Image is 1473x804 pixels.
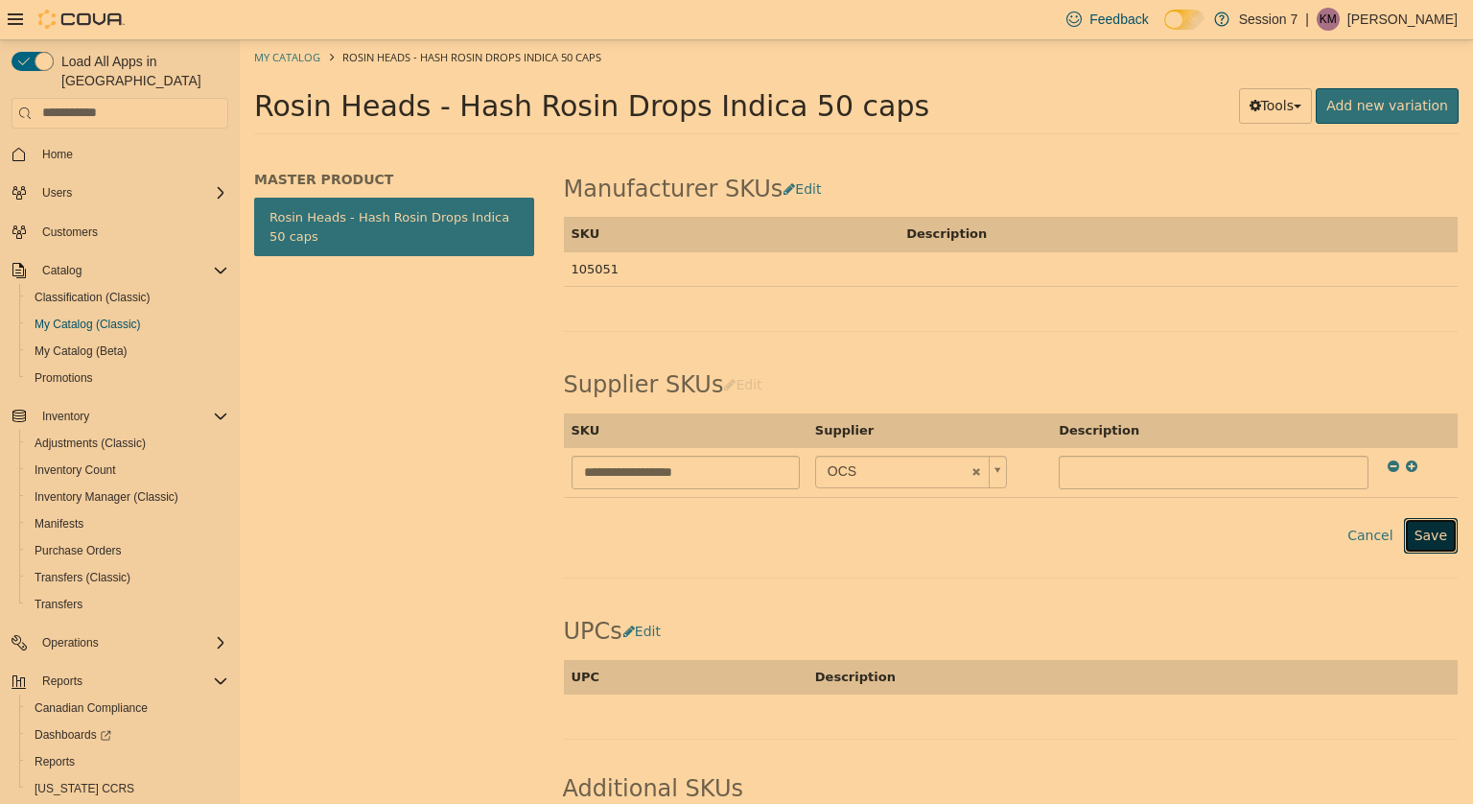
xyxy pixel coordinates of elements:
[27,286,228,309] span: Classification (Classic)
[27,593,228,616] span: Transfers
[27,340,228,363] span: My Catalog (Beta)
[35,221,105,244] a: Customers
[42,225,98,240] span: Customers
[19,695,236,721] button: Canadian Compliance
[35,343,128,359] span: My Catalog (Beta)
[27,566,228,589] span: Transfers (Classic)
[19,775,236,802] button: [US_STATE] CCRS
[27,432,228,455] span: Adjustments (Classic)
[19,484,236,510] button: Inventory Manager (Classic)
[4,218,236,246] button: Customers
[35,405,97,428] button: Inventory
[332,186,361,201] span: SKU
[27,485,186,508] a: Inventory Manager (Classic)
[543,131,592,167] button: Edit
[27,593,90,616] a: Transfers
[27,723,119,746] a: Dashboards
[35,143,81,166] a: Home
[27,539,228,562] span: Purchase Orders
[35,631,106,654] button: Operations
[27,723,228,746] span: Dashboards
[27,459,124,482] a: Inventory Count
[35,436,146,451] span: Adjustments (Classic)
[27,566,138,589] a: Transfers (Classic)
[19,591,236,618] button: Transfers
[38,10,125,29] img: Cova
[27,777,142,800] a: [US_STATE] CCRS
[4,140,236,168] button: Home
[4,668,236,695] button: Reports
[1320,8,1337,31] span: KM
[27,512,91,535] a: Manifests
[19,338,236,365] button: My Catalog (Beta)
[19,430,236,457] button: Adjustments (Classic)
[19,457,236,484] button: Inventory Count
[27,313,228,336] span: My Catalog (Classic)
[27,286,158,309] a: Classification (Classic)
[35,700,148,716] span: Canadian Compliance
[332,629,361,644] span: UPC
[27,485,228,508] span: Inventory Manager (Classic)
[54,52,228,90] span: Load All Apps in [GEOGRAPHIC_DATA]
[35,462,116,478] span: Inventory Count
[42,409,89,424] span: Inventory
[35,570,130,585] span: Transfers (Classic)
[42,674,82,689] span: Reports
[1239,8,1298,31] p: Session 7
[27,313,149,336] a: My Catalog (Classic)
[4,257,236,284] button: Catalog
[1076,48,1219,83] a: Add new variation
[4,403,236,430] button: Inventory
[19,537,236,564] button: Purchase Orders
[35,142,228,166] span: Home
[35,754,75,769] span: Reports
[27,750,82,773] a: Reports
[1089,10,1148,29] span: Feedback
[19,510,236,537] button: Manifests
[19,284,236,311] button: Classification (Classic)
[27,697,155,720] a: Canadian Compliance
[35,631,228,654] span: Operations
[27,512,228,535] span: Manifests
[27,539,129,562] a: Purchase Orders
[575,415,767,448] a: OCS
[35,220,228,244] span: Customers
[35,543,122,558] span: Purchase Orders
[999,48,1073,83] button: Tools
[666,186,747,201] span: Description
[240,40,1473,804] iframe: To enrich screen reader interactions, please activate Accessibility in Grammarly extension settings
[19,564,236,591] button: Transfers (Classic)
[4,629,236,656] button: Operations
[324,574,432,609] h2: UPCs
[819,383,900,397] span: Description
[14,157,294,216] a: Rosin Heads - Hash Rosin Drops Indica 50 caps
[35,727,111,743] span: Dashboards
[35,290,151,305] span: Classification (Classic)
[42,263,82,278] span: Catalog
[35,317,141,332] span: My Catalog (Classic)
[323,734,504,764] span: Additional SKUs
[383,574,432,609] button: Edit
[324,131,593,167] h2: Manufacturer SKUs
[42,635,99,650] span: Operations
[27,697,228,720] span: Canadian Compliance
[35,489,178,505] span: Inventory Manager (Classic)
[35,670,90,693] button: Reports
[19,721,236,748] a: Dashboards
[35,781,134,796] span: [US_STATE] CCRS
[27,367,101,390] a: Promotions
[27,340,135,363] a: My Catalog (Beta)
[35,181,228,204] span: Users
[35,597,82,612] span: Transfers
[324,327,533,363] h2: Supplier SKUs
[19,365,236,391] button: Promotions
[1347,8,1458,31] p: [PERSON_NAME]
[27,432,153,455] a: Adjustments (Classic)
[576,416,726,447] span: OCS
[1164,10,1204,30] input: Dark Mode
[1164,478,1218,513] button: Save
[19,748,236,775] button: Reports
